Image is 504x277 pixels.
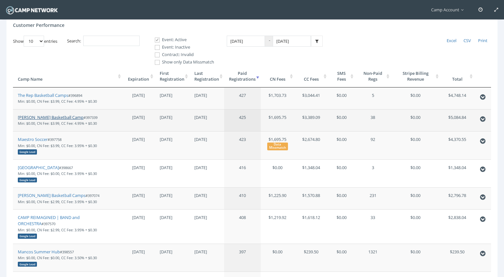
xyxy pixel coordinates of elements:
td: $0.00 [391,87,441,109]
td: $1,348.04 [294,159,328,188]
td: [DATE] [155,187,189,209]
td: $3,389.09 [294,109,328,131]
td: $0.00 [328,131,355,159]
td: 410 [224,187,261,209]
td: $0.00 [328,244,355,272]
td: $0.00 [328,159,355,188]
td: [DATE] [155,131,189,159]
td: $1,703.73 [261,87,294,109]
span: - [265,36,273,47]
td: $1,570.88 [294,187,328,209]
td: [DATE] [155,244,189,272]
label: Show only Data Missmatch [149,59,214,65]
td: $239.50 [294,244,328,272]
td: [DATE] [189,187,224,209]
a: CSV [460,36,475,46]
td: [DATE] [189,209,224,243]
th: CN Fees: activate to sort column ascending [261,65,294,87]
td: 425 [224,109,261,131]
div: Google Lead [18,234,37,238]
span: [DATE] [132,114,145,120]
a: [GEOGRAPHIC_DATA] [18,165,59,170]
input: Search: [83,36,140,46]
th: Expiration: activate to sort column ascending [122,65,155,87]
a: CAMP REIMAGINED | BAND and ORCHESTRA [18,214,80,226]
a: Maestro Soccer [18,136,48,142]
td: 408 [224,209,261,243]
td: $0.00 [261,244,294,272]
th: Stripe Billing Revenue: activate to sort column ascending [391,65,441,87]
span: [DATE] [132,136,145,142]
td: $0.00 [391,209,441,243]
td: 416 [224,159,261,188]
td: $0.00 [391,244,441,272]
td: [DATE] [155,209,189,243]
label: Show entries [13,36,57,47]
td: $4,748.14 [440,87,474,109]
a: Mancos Summer Hub [18,249,60,255]
td: 1321 [355,244,391,272]
td: $2,674.80 [294,131,328,159]
td: 38 [355,109,391,131]
th: Total: activate to sort column ascending [440,65,474,87]
td: $1,225.90 [261,187,294,209]
span: Camp Account [431,7,467,13]
td: $1,618.12 [294,209,328,243]
td: [DATE] [155,87,189,109]
a: [PERSON_NAME] Basketball Camp [18,114,84,120]
label: Event: Active [149,37,214,43]
a: [PERSON_NAME] Basketball Camps [18,192,86,198]
td: $5,084.84 [440,109,474,131]
th: Camp Name: activate to sort column ascending [13,65,122,87]
td: $1,695.75 [261,109,294,131]
td: $0.00 [261,159,294,188]
small: #398557 Min: $0.00, CN Fee: $0.00, CC Fee: 3.50% + $0.30 [18,249,97,266]
span: [DATE] [132,165,145,170]
span: CSV [464,38,471,43]
span: Excel [447,38,456,43]
span: Print [478,38,487,43]
span: [DATE] [132,214,145,220]
a: Print [475,36,491,46]
td: $0.00 [391,187,441,209]
td: 5 [355,87,391,109]
td: [DATE] [189,87,224,109]
td: $3,044.41 [294,87,328,109]
span: [DATE] [132,92,145,98]
td: 3 [355,159,391,188]
td: $0.00 [328,209,355,243]
th: FirstRegistration: activate to sort column ascending [155,65,189,87]
td: $1,695.75 [261,131,294,159]
td: 427 [224,87,261,109]
td: $4,370.55 [440,131,474,159]
label: Search: [67,36,140,46]
small: #398667 Min: $0.00, CN Fee: $0.00, CC Fee: 3.95% + $0.30 [18,165,97,182]
h4: Customer Performance [13,23,64,28]
td: 231 [355,187,391,209]
td: [DATE] [189,131,224,159]
a: Excel [443,36,460,46]
td: 33 [355,209,391,243]
input: Date Range: From [227,36,265,47]
a: The Rep Basketball Camps [18,92,68,98]
td: $1,348.04 [440,159,474,188]
td: 423 [224,131,261,159]
td: [DATE] [189,159,224,188]
td: [DATE] [189,109,224,131]
td: $0.00 [328,109,355,131]
th: LastRegistration: activate to sort column ascending [189,65,224,87]
label: Event: Inactive [149,44,214,51]
small: #397758 Min: $0.00, CN Fee: $3.99, CC Fee: 3.95% + $0.30 [18,137,97,154]
img: Camp Network [5,5,59,16]
input: Date Range: To [273,36,311,47]
td: $0.00 [328,187,355,209]
span: [DATE] [132,192,145,198]
div: Data Missmatch [267,143,288,150]
th: SMS Fees: activate to sort column ascending [328,65,355,87]
td: $0.00 [391,159,441,188]
div: Google Lead [18,149,37,154]
th: CC Fees: activate to sort column ascending [294,65,328,87]
td: [DATE] [189,244,224,272]
td: 92 [355,131,391,159]
td: [DATE] [155,159,189,188]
